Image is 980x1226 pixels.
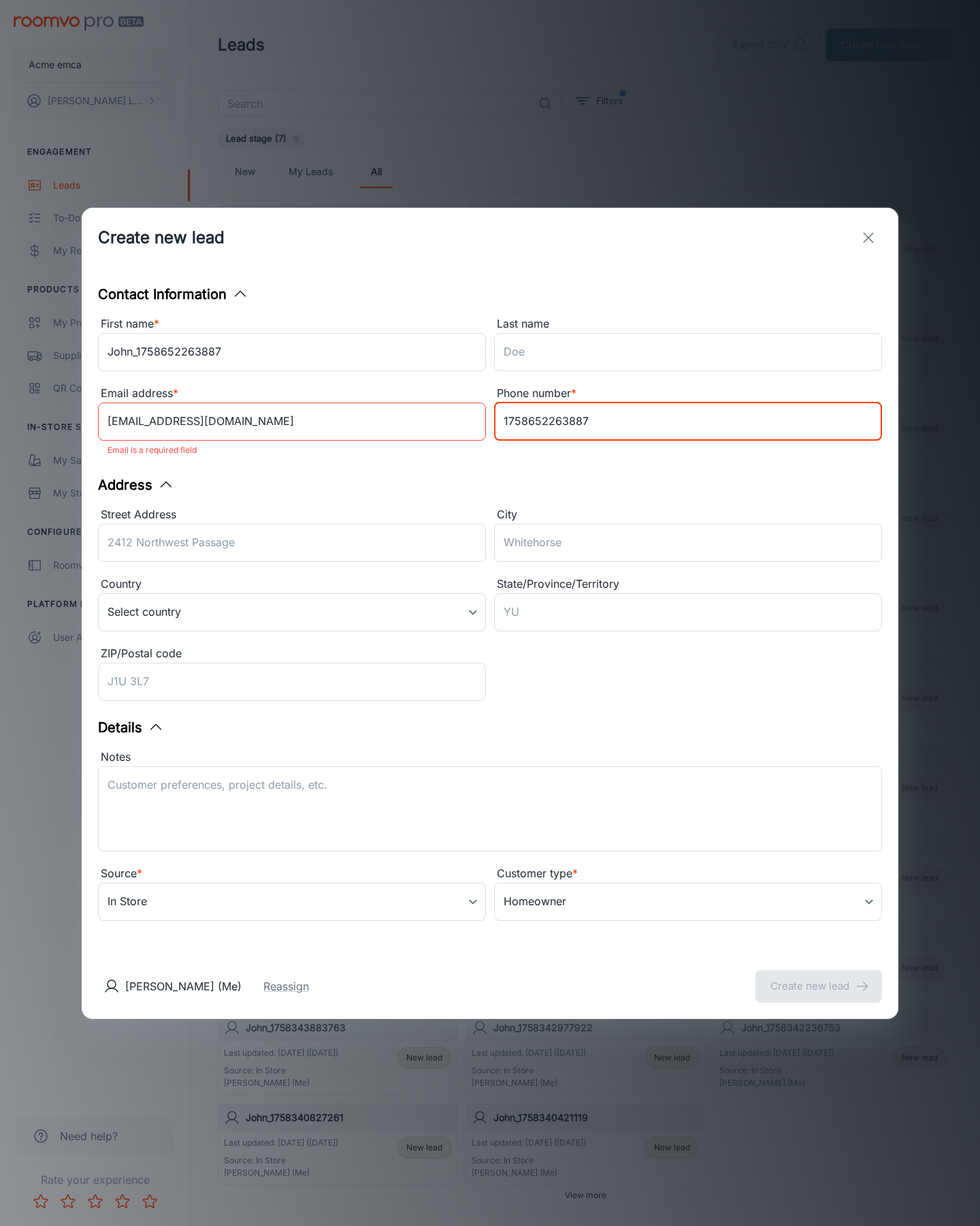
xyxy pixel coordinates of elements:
input: Whitehorse [494,524,882,562]
input: Doe [494,333,882,371]
button: Contact Information [98,284,248,304]
button: Details [98,717,164,738]
div: ZIP/Postal code [98,645,486,663]
div: Notes [98,749,882,766]
div: Last name [494,315,882,333]
input: +1 439-123-4567 [494,403,882,441]
div: Customer type [494,865,882,883]
div: Email address [98,385,486,403]
div: Source [98,865,486,883]
div: Street Address [98,506,486,524]
div: City [494,506,882,524]
div: State/Province/Territory [494,576,882,593]
div: In Store [98,883,486,921]
button: Address [98,475,174,495]
input: YU [494,593,882,631]
div: Homeowner [494,883,882,921]
div: Country [98,576,486,593]
p: Email is a required field [108,442,476,458]
div: First name [98,315,486,333]
h1: Create new lead [98,225,225,250]
button: exit [855,224,882,251]
input: J1U 3L7 [98,663,486,701]
div: Select country [98,593,486,631]
button: Reassign [263,978,309,994]
p: [PERSON_NAME] (Me) [125,978,242,994]
div: Phone number [494,385,882,403]
input: myname@example.com [98,403,486,441]
input: John [98,333,486,371]
input: 2412 Northwest Passage [98,524,486,562]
